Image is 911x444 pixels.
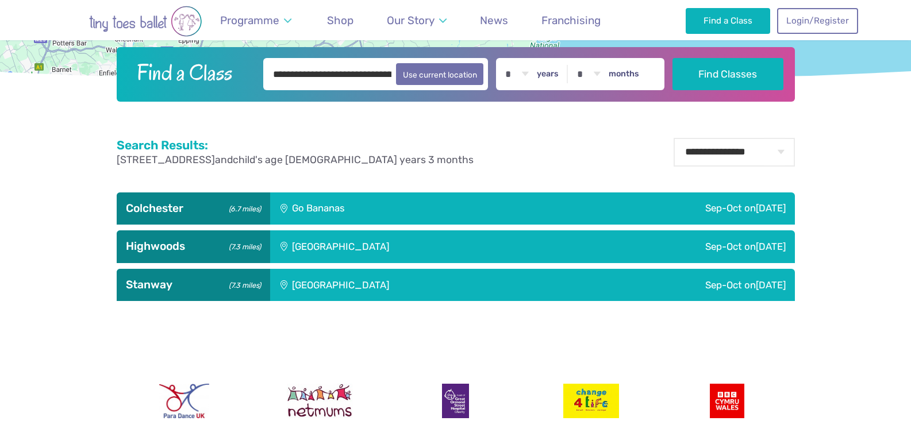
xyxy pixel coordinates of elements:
[381,7,452,34] a: Our Story
[512,192,795,225] div: Sep-Oct on
[117,138,474,153] h2: Search Results:
[567,230,795,262] div: Sep-Oct on
[3,69,41,84] img: Google
[686,8,770,33] a: Find a Class
[396,63,484,85] button: Use current location
[475,7,514,34] a: News
[3,69,41,84] a: Open this area in Google Maps (opens a new window)
[536,7,606,34] a: Franchising
[480,14,508,27] span: News
[225,240,260,252] small: (7.3 miles)
[126,278,261,292] h3: Stanway
[537,69,559,79] label: years
[270,192,512,225] div: Go Bananas
[117,153,474,167] p: and
[128,58,255,87] h2: Find a Class
[126,240,261,253] h3: Highwoods
[270,269,567,301] div: [GEOGRAPHIC_DATA]
[215,7,297,34] a: Programme
[609,69,639,79] label: months
[53,6,237,37] img: tiny toes ballet
[327,14,353,27] span: Shop
[270,230,567,262] div: [GEOGRAPHIC_DATA]
[159,384,209,418] img: Para Dance UK
[777,8,858,33] a: Login/Register
[225,202,260,214] small: (6.7 miles)
[756,202,786,214] span: [DATE]
[220,14,279,27] span: Programme
[126,202,261,215] h3: Colchester
[225,278,260,290] small: (7.3 miles)
[672,58,783,90] button: Find Classes
[387,14,435,27] span: Our Story
[233,154,474,165] span: child's age [DEMOGRAPHIC_DATA] years 3 months
[117,154,215,165] span: [STREET_ADDRESS]
[567,269,795,301] div: Sep-Oct on
[756,241,786,252] span: [DATE]
[322,7,359,34] a: Shop
[756,279,786,291] span: [DATE]
[541,14,601,27] span: Franchising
